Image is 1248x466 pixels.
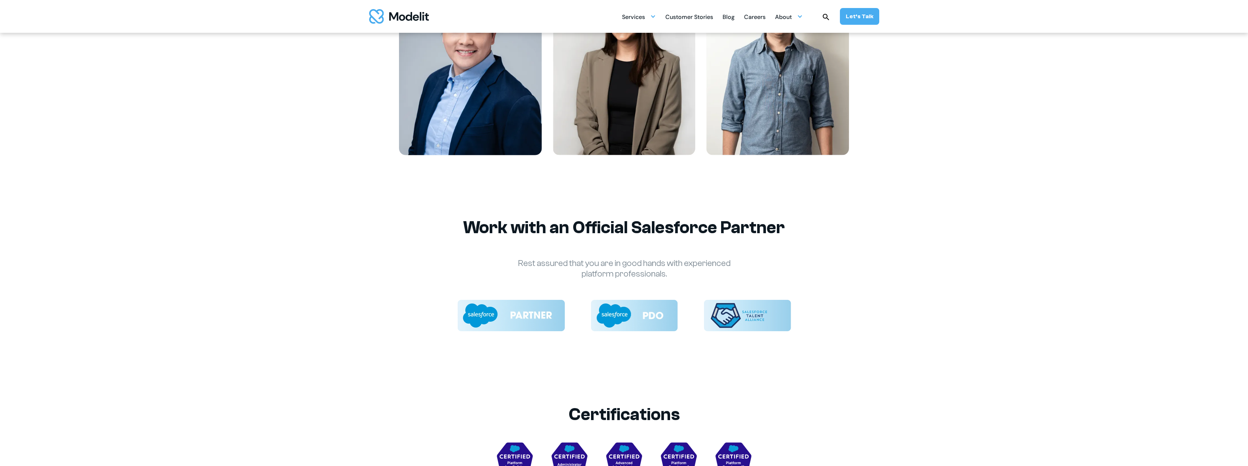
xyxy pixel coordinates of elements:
a: Let’s Talk [840,8,879,25]
div: Let’s Talk [846,12,873,20]
h2: Work with an Official Salesforce Partner [398,217,850,238]
div: Blog [723,11,735,25]
div: Careers [744,11,766,25]
div: Services [622,11,645,25]
div: About [775,11,792,25]
img: modelit logo [369,9,429,24]
div: Customer Stories [665,11,713,25]
h2: Certifications [398,404,850,425]
a: Blog [723,9,735,24]
p: Rest assured that you are in good hands with experienced platform professionals. [504,258,744,279]
a: Careers [744,9,766,24]
a: home [369,9,429,24]
div: Services [622,9,656,24]
a: Customer Stories [665,9,713,24]
div: About [775,9,803,24]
